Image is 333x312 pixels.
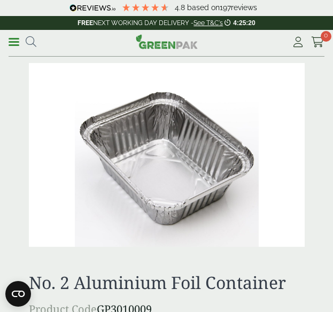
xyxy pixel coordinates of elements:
[311,37,324,48] i: Cart
[5,281,31,307] button: Open CMP widget
[121,3,169,12] div: 4.79 Stars
[187,3,220,12] span: Based on
[78,19,93,27] strong: FREE
[233,19,255,27] span: 4:25:20
[136,34,198,49] img: GreenPak Supplies
[220,3,231,12] span: 197
[193,19,223,27] a: See T&C's
[29,272,305,293] h1: No. 2 Aluminium Foil Container
[175,3,187,12] span: 4.8
[321,31,331,42] span: 0
[311,34,324,50] a: 0
[69,4,116,12] img: REVIEWS.io
[29,63,305,247] img: NO 2
[291,37,305,48] i: My Account
[231,3,257,12] span: reviews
